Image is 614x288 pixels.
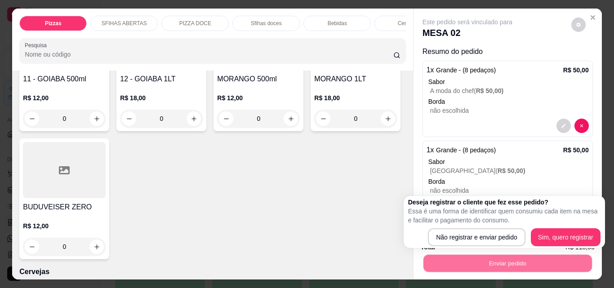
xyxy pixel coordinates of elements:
div: Sabor [428,77,589,86]
p: não escolhida [430,186,589,195]
p: Borda [428,97,589,106]
button: increase-product-quantity [284,111,298,126]
label: Pesquisa [25,41,50,49]
span: Grande - (8 pedaços) [436,146,496,154]
p: R$ 12,00 [23,93,106,102]
p: R$ 18,00 [120,93,203,102]
p: Este pedido será vinculado para [423,18,512,27]
p: Pizzas [45,20,62,27]
p: PIZZA DOCE [179,20,211,27]
button: Enviar pedido [423,254,592,272]
span: R$ 50,00 ) [476,87,504,94]
p: Cervejas [398,20,419,27]
button: decrease-product-quantity [25,111,39,126]
p: [GEOGRAPHIC_DATA] ( [430,166,589,175]
button: Não registrar e enviar pedido [428,228,525,246]
strong: Total [421,244,435,251]
button: Sim, quero registrar [531,228,601,246]
p: Essa é uma forma de identificar quem consumiu cada item na mesa e facilitar o pagamento do consumo. [408,207,601,225]
button: increase-product-quantity [381,111,395,126]
button: decrease-product-quantity [219,111,233,126]
input: Pesquisa [25,50,393,59]
p: Sfihas doces [251,20,282,27]
p: R$ 12,00 [23,222,106,230]
p: R$ 18,00 [314,93,397,102]
p: 1 x [427,145,496,155]
h4: BUDUVEISER ZERO [23,202,106,213]
h2: Deseja registrar o cliente que fez esse pedido? [408,198,601,207]
button: decrease-product-quantity [316,111,330,126]
button: Close [586,10,600,25]
div: Sabor [428,157,589,166]
h4: 11 - GOIABA 500ml [23,74,106,84]
button: decrease-product-quantity [25,239,39,254]
button: decrease-product-quantity [122,111,136,126]
p: Resumo do pedido [423,46,593,57]
button: decrease-product-quantity [571,18,586,32]
button: decrease-product-quantity [556,119,571,133]
button: increase-product-quantity [89,111,104,126]
h4: MORANGO 500ml [217,74,300,84]
span: R$ 50,00 ) [498,167,525,174]
span: Grande - (8 pedaços) [436,66,496,74]
p: MESA 02 [423,27,512,39]
p: Cervejas [19,266,405,277]
p: Borda [428,177,589,186]
button: decrease-product-quantity [574,119,589,133]
p: Bebidas [328,20,347,27]
p: R$ 50,00 [563,146,589,155]
h4: 12 - GOIABA 1LT [120,74,203,84]
p: R$ 12,00 [217,93,300,102]
p: não escolhida [430,106,589,115]
h4: MORANGO 1LT [314,74,397,84]
p: 1 x [427,65,496,75]
button: increase-product-quantity [187,111,201,126]
p: R$ 50,00 [563,66,589,75]
button: increase-product-quantity [89,239,104,254]
p: A moda do chef ( [430,86,589,95]
p: SFIHAS ABERTAS [102,20,147,27]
